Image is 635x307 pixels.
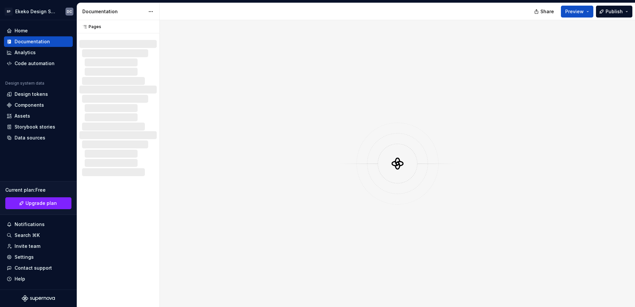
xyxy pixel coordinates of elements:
[4,111,73,121] a: Assets
[4,122,73,132] a: Storybook stories
[561,6,593,18] button: Preview
[82,8,145,15] div: Documentation
[4,25,73,36] a: Home
[596,6,632,18] button: Publish
[4,274,73,284] button: Help
[5,187,71,193] div: Current plan : Free
[15,49,36,56] div: Analytics
[15,265,52,271] div: Contact support
[25,200,57,207] span: Upgrade plan
[15,8,58,15] div: Ekeko Design System
[15,38,50,45] div: Documentation
[15,124,55,130] div: Storybook stories
[606,8,623,15] span: Publish
[22,295,55,302] svg: Supernova Logo
[4,252,73,262] a: Settings
[15,60,55,67] div: Code automation
[4,58,73,69] a: Code automation
[15,232,40,239] div: Search ⌘K
[4,47,73,58] a: Analytics
[67,9,72,14] div: DC
[4,89,73,99] a: Design tokens
[531,6,558,18] button: Share
[4,36,73,47] a: Documentation
[5,81,44,86] div: Design system data
[15,134,45,141] div: Data sources
[540,8,554,15] span: Share
[15,113,30,119] div: Assets
[565,8,584,15] span: Preview
[15,254,34,260] div: Settings
[5,197,71,209] a: Upgrade plan
[15,243,40,249] div: Invite team
[4,219,73,230] button: Notifications
[4,263,73,273] button: Contact support
[4,133,73,143] a: Data sources
[15,276,25,282] div: Help
[15,27,28,34] div: Home
[4,241,73,251] a: Invite team
[15,221,45,228] div: Notifications
[1,4,75,19] button: SPEkeko Design SystemDC
[79,24,101,29] div: Pages
[15,102,44,108] div: Components
[5,8,13,16] div: SP
[4,100,73,110] a: Components
[15,91,48,97] div: Design tokens
[4,230,73,241] button: Search ⌘K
